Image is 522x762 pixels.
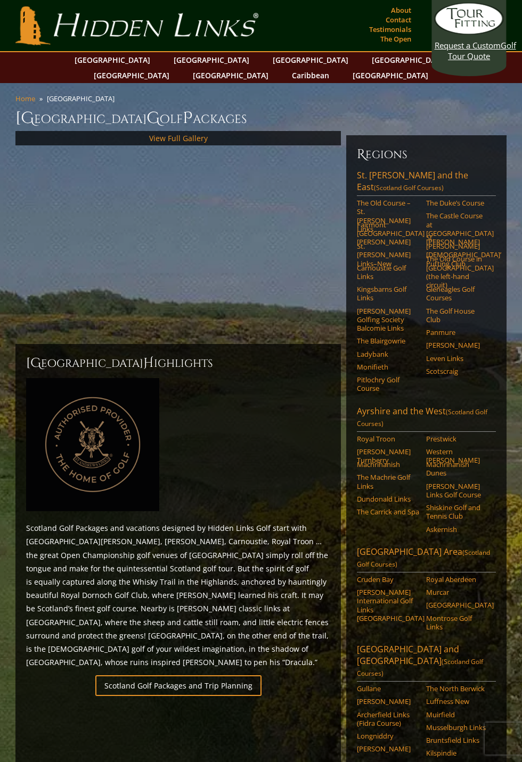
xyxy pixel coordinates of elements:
[47,94,119,103] li: [GEOGRAPHIC_DATA]
[357,460,419,469] a: Machrihanish
[357,199,419,233] a: The Old Course – St. [PERSON_NAME] Links
[357,710,419,728] a: Archerfield Links (Fidra Course)
[426,588,488,596] a: Murcar
[426,233,488,268] a: St. [PERSON_NAME] [DEMOGRAPHIC_DATA]’ Putting Club
[426,460,488,478] a: Machrihanish Dunes
[374,183,444,192] span: (Scotland Golf Courses)
[435,40,501,51] span: Request a Custom
[357,684,419,693] a: Gullane
[357,495,419,503] a: Dundonald Links
[426,601,488,609] a: [GEOGRAPHIC_DATA]
[95,675,262,696] a: Scotland Golf Packages and Trip Planning
[357,588,419,622] a: [PERSON_NAME] International Golf Links [GEOGRAPHIC_DATA]
[357,507,419,516] a: The Carrick and Spa
[426,482,488,499] a: [PERSON_NAME] Links Golf Course
[426,697,488,706] a: Luffness New
[426,575,488,584] a: Royal Aberdeen
[426,503,488,521] a: Shiskine Golf and Tennis Club
[426,354,488,363] a: Leven Links
[357,744,419,753] a: [PERSON_NAME]
[426,736,488,744] a: Bruntsfield Links
[357,363,419,371] a: Monifieth
[357,575,419,584] a: Cruden Bay
[357,285,419,302] a: Kingsbarns Golf Links
[426,285,488,302] a: Gleneagles Golf Courses
[187,68,274,83] a: [GEOGRAPHIC_DATA]
[357,146,495,163] h6: Regions
[426,749,488,757] a: Kilspindie
[435,3,504,61] a: Request a CustomGolf Tour Quote
[426,614,488,632] a: Montrose Golf Links
[168,52,255,68] a: [GEOGRAPHIC_DATA]
[88,68,175,83] a: [GEOGRAPHIC_DATA]
[267,52,354,68] a: [GEOGRAPHIC_DATA]
[357,473,419,490] a: The Machrie Golf Links
[357,264,419,281] a: Carnoustie Golf Links
[287,68,335,83] a: Caribbean
[388,3,414,18] a: About
[426,684,488,693] a: The North Berwick
[183,108,193,129] span: P
[357,242,419,268] a: St. [PERSON_NAME] Links–New
[357,169,495,196] a: St. [PERSON_NAME] and the East(Scotland Golf Courses)
[146,108,160,129] span: G
[366,52,453,68] a: [GEOGRAPHIC_DATA]
[357,405,495,432] a: Ayrshire and the West(Scotland Golf Courses)
[426,307,488,324] a: The Golf House Club
[426,255,488,289] a: The Old Course in [GEOGRAPHIC_DATA] (the left-hand circuit)
[378,31,414,46] a: The Open
[347,68,434,83] a: [GEOGRAPHIC_DATA]
[143,355,154,372] span: H
[357,546,495,572] a: [GEOGRAPHIC_DATA] Area(Scotland Golf Courses)
[357,407,487,428] span: (Scotland Golf Courses)
[357,732,419,740] a: Longniddry
[426,367,488,375] a: Scotscraig
[357,220,419,247] a: Fairmont [GEOGRAPHIC_DATA][PERSON_NAME]
[357,548,490,569] span: (Scotland Golf Courses)
[357,307,419,333] a: [PERSON_NAME] Golfing Society Balcomie Links
[426,435,488,443] a: Prestwick
[357,375,419,393] a: Pitlochry Golf Course
[426,710,488,719] a: Muirfield
[357,697,419,706] a: [PERSON_NAME]
[26,355,330,372] h2: [GEOGRAPHIC_DATA] ighlights
[426,447,488,465] a: Western [PERSON_NAME]
[426,199,488,207] a: The Duke’s Course
[15,94,35,103] a: Home
[426,328,488,337] a: Panmure
[366,22,414,37] a: Testimonials
[426,211,488,246] a: The Castle Course at [GEOGRAPHIC_DATA][PERSON_NAME]
[426,723,488,732] a: Musselburgh Links
[357,643,495,682] a: [GEOGRAPHIC_DATA] and [GEOGRAPHIC_DATA](Scotland Golf Courses)
[149,133,208,143] a: View Full Gallery
[15,108,506,129] h1: [GEOGRAPHIC_DATA] olf ackages
[357,435,419,443] a: Royal Troon
[383,12,414,27] a: Contact
[357,337,419,345] a: The Blairgowrie
[357,447,419,465] a: [PERSON_NAME] Turnberry
[69,52,156,68] a: [GEOGRAPHIC_DATA]
[26,521,330,669] p: Scotland Golf Packages and vacations designed by Hidden Links Golf start with [GEOGRAPHIC_DATA][P...
[357,350,419,358] a: Ladybank
[426,525,488,534] a: Askernish
[426,341,488,349] a: [PERSON_NAME]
